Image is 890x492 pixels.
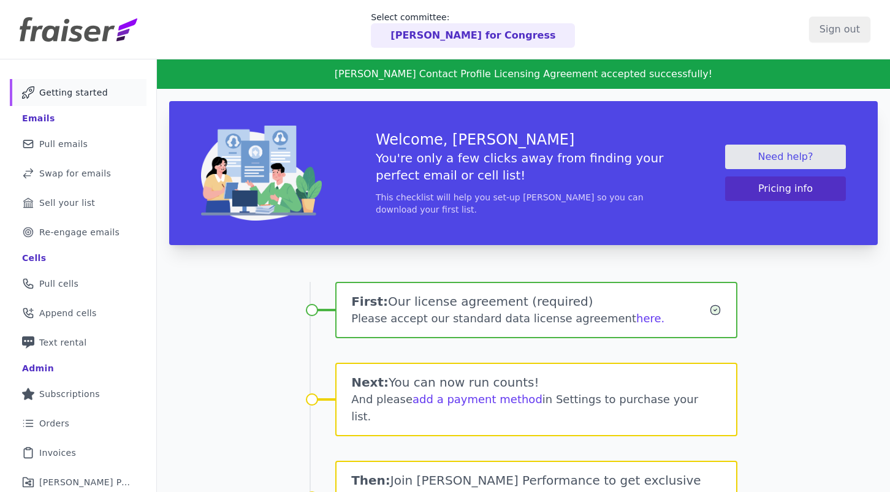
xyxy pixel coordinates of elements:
[39,138,88,150] span: Pull emails
[39,476,132,488] span: [PERSON_NAME] Performance
[725,176,846,201] button: Pricing info
[390,28,555,43] p: [PERSON_NAME] for Congress
[725,145,846,169] a: Need help?
[10,79,146,106] a: Getting started
[10,439,146,466] a: Invoices
[371,11,575,48] a: Select committee: [PERSON_NAME] for Congress
[22,362,54,374] div: Admin
[376,191,671,216] p: This checklist will help you set-up [PERSON_NAME] so you can download your first list.
[351,310,709,327] div: Please accept our standard data license agreement
[351,473,390,488] span: Then:
[216,67,831,81] p: [PERSON_NAME] Contact Profile Licensing Agreement accepted successfully!
[39,226,120,238] span: Re-engage emails
[20,17,137,42] img: Fraiser Logo
[39,86,108,99] span: Getting started
[10,300,146,327] a: Append cells
[376,149,671,184] h5: You're only a few clicks away from finding your perfect email or cell list!
[39,278,78,290] span: Pull cells
[371,11,575,23] p: Select committee:
[39,417,69,430] span: Orders
[351,294,388,309] span: First:
[22,112,55,124] div: Emails
[39,336,87,349] span: Text rental
[376,130,671,149] h3: Welcome, [PERSON_NAME]
[351,375,389,390] span: Next:
[10,219,146,246] a: Re-engage emails
[39,388,100,400] span: Subscriptions
[39,447,76,459] span: Invoices
[39,167,111,180] span: Swap for emails
[10,380,146,407] a: Subscriptions
[201,126,322,221] img: img
[22,252,46,264] div: Cells
[10,270,146,297] a: Pull cells
[10,160,146,187] a: Swap for emails
[39,197,95,209] span: Sell your list
[809,17,870,42] input: Sign out
[10,329,146,356] a: Text rental
[10,410,146,437] a: Orders
[351,293,709,310] h1: Our license agreement (required)
[351,391,721,425] div: And please in Settings to purchase your list.
[413,393,542,406] a: add a payment method
[39,307,97,319] span: Append cells
[10,189,146,216] a: Sell your list
[351,374,721,391] h1: You can now run counts!
[10,131,146,157] a: Pull emails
